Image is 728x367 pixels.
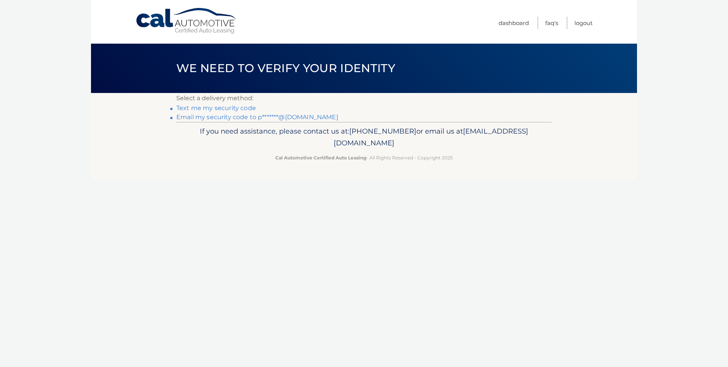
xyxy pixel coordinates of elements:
[176,61,395,75] span: We need to verify your identity
[176,93,552,104] p: Select a delivery method:
[499,17,529,29] a: Dashboard
[349,127,416,135] span: [PHONE_NUMBER]
[181,154,547,162] p: - All Rights Reserved - Copyright 2025
[176,113,338,121] a: Email my security code to p*******@[DOMAIN_NAME]
[135,8,238,35] a: Cal Automotive
[574,17,593,29] a: Logout
[545,17,558,29] a: FAQ's
[176,104,256,112] a: Text me my security code
[275,155,366,161] strong: Cal Automotive Certified Auto Leasing
[181,125,547,150] p: If you need assistance, please contact us at: or email us at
